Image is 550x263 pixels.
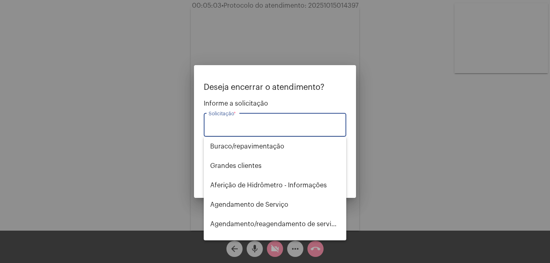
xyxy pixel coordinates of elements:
[209,123,341,130] input: Buscar solicitação
[204,100,346,107] span: Informe a solicitação
[210,156,340,176] span: ⁠Grandes clientes
[210,214,340,234] span: Agendamento/reagendamento de serviços - informações
[210,176,340,195] span: Aferição de Hidrômetro - Informações
[210,137,340,156] span: ⁠Buraco/repavimentação
[210,195,340,214] span: Agendamento de Serviço
[210,234,340,253] span: Alterar nome do usuário na fatura
[204,83,346,92] p: Deseja encerrar o atendimento?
